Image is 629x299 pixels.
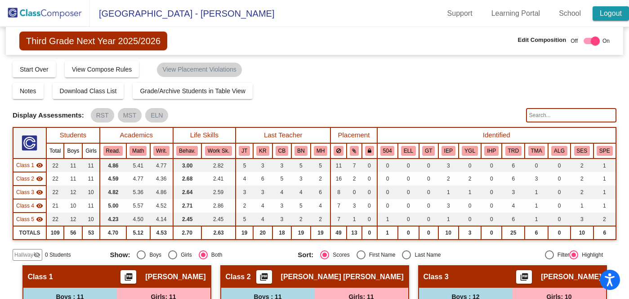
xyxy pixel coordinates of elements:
[484,146,499,156] button: IHP
[548,143,571,159] th: Allergies
[100,199,126,213] td: 5.00
[554,251,570,259] div: Filter
[442,146,455,156] button: IEP
[146,251,161,259] div: Boys
[438,199,459,213] td: 3
[157,63,241,77] mat-chip: View Placement Violations
[16,188,34,196] span: Class 3
[347,172,362,186] td: 2
[236,127,330,143] th: Last Teacher
[46,213,64,226] td: 22
[65,61,139,77] button: View Compose Rules
[362,226,377,240] td: 0
[236,226,253,240] td: 19
[205,146,232,156] button: Work Sk.
[424,272,449,281] span: Class 3
[362,143,377,159] th: Keep with teacher
[100,172,126,186] td: 4.59
[72,66,132,73] span: View Compose Rules
[16,161,34,169] span: Class 1
[46,186,64,199] td: 22
[548,226,571,240] td: 0
[377,143,398,159] th: 504 Plan
[329,251,349,259] div: Scores
[516,270,532,284] button: Print Students Details
[126,186,150,199] td: 5.36
[459,143,481,159] th: Young for grade level
[36,175,43,182] mat-icon: visibility
[82,159,100,172] td: 11
[33,251,40,258] mat-icon: visibility_off
[173,213,201,226] td: 2.45
[377,199,398,213] td: 0
[126,199,150,213] td: 5.57
[272,172,292,186] td: 5
[100,213,126,226] td: 4.23
[438,213,459,226] td: 1
[13,213,46,226] td: Cheryl Rohrbach - No Class Name
[19,32,167,50] span: Third Grade Next Year 2025/2026
[208,251,223,259] div: Both
[201,172,236,186] td: 2.41
[291,213,311,226] td: 2
[126,172,150,186] td: 4.77
[502,172,525,186] td: 6
[311,159,331,172] td: 5
[236,199,253,213] td: 2
[362,159,377,172] td: 0
[13,61,56,77] button: Start Over
[272,143,292,159] th: Cassandra Breit
[140,87,245,95] span: Grade/Archive Students in Table View
[100,226,126,240] td: 4.70
[82,186,100,199] td: 10
[236,159,253,172] td: 5
[525,213,548,226] td: 1
[330,199,346,213] td: 7
[525,186,548,199] td: 1
[571,143,593,159] th: Social Emotional Support (NP, Lisa or Ashley)
[380,146,395,156] button: 504
[256,270,272,284] button: Print Students Details
[593,186,616,199] td: 1
[330,213,346,226] td: 7
[377,226,398,240] td: 1
[46,199,64,213] td: 21
[259,272,269,285] mat-icon: picture_as_pdf
[36,162,43,169] mat-icon: visibility
[526,108,616,122] input: Search...
[201,199,236,213] td: 2.86
[462,146,478,156] button: YGL
[502,213,525,226] td: 6
[110,250,291,259] mat-radio-group: Select an option
[133,83,253,99] button: Grade/Archive Students in Table View
[236,172,253,186] td: 4
[311,226,331,240] td: 19
[438,143,459,159] th: Individualized Education Plan
[126,226,150,240] td: 5.12
[100,159,126,172] td: 4.86
[28,272,53,281] span: Class 1
[16,202,34,210] span: Class 4
[126,159,150,172] td: 5.41
[20,87,36,95] span: Notes
[314,146,327,156] button: MH
[330,186,346,199] td: 8
[377,186,398,199] td: 0
[82,143,100,159] th: Girls
[411,251,441,259] div: Last Name
[377,159,398,172] td: 0
[519,272,530,285] mat-icon: picture_as_pdf
[53,83,124,99] button: Download Class List
[571,172,593,186] td: 2
[120,270,136,284] button: Print Students Details
[366,251,396,259] div: First Name
[145,272,205,281] span: [PERSON_NAME]
[347,199,362,213] td: 3
[311,186,331,199] td: 6
[13,172,46,186] td: Emilee Timothy - No Class Name
[45,251,71,259] span: 0 Students
[481,186,502,199] td: 0
[502,199,525,213] td: 4
[46,127,100,143] th: Students
[574,146,590,156] button: SES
